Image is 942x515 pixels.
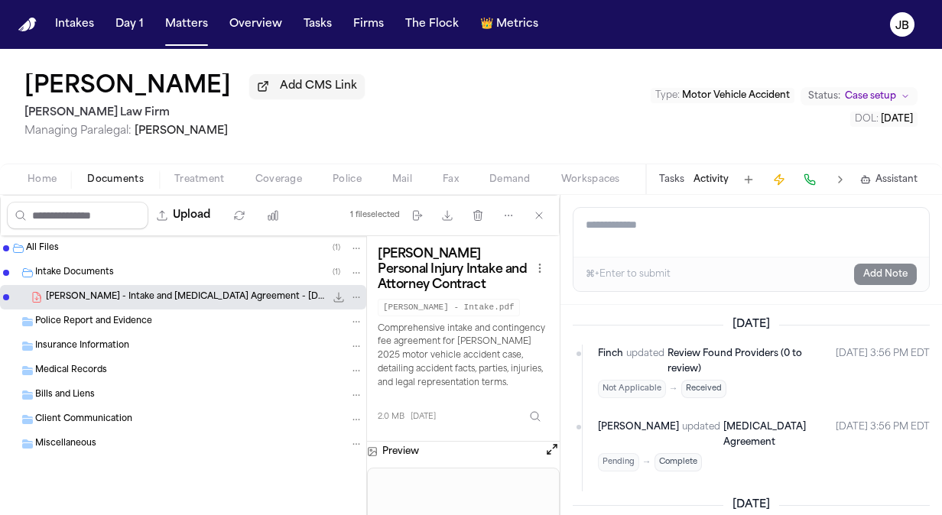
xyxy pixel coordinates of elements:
div: ⌘+Enter to submit [586,268,671,280]
button: Open preview [544,442,560,457]
button: Edit DOL: 2025-08-15 [850,112,918,127]
span: Assistant [875,173,918,186]
button: Open preview [544,442,560,462]
input: Search files [7,202,148,229]
span: Finch [598,346,623,377]
span: [DATE] [723,497,779,513]
span: Insurance Information [35,340,129,353]
span: [DATE] [411,411,436,423]
button: Make a Call [799,169,820,190]
span: [MEDICAL_DATA] Agreement [723,423,806,447]
span: Metrics [496,17,538,32]
span: Mail [392,173,412,186]
span: [PERSON_NAME] - Intake and [MEDICAL_DATA] Agreement - [DATE] [46,291,325,304]
span: Managing Paralegal: [24,125,132,137]
span: Motor Vehicle Accident [682,91,790,100]
span: 2.0 MB [378,411,404,423]
span: updated [626,346,664,377]
p: Comprehensive intake and contingency fee agreement for [PERSON_NAME] 2025 motor vehicle accident ... [378,322,549,390]
span: Police [333,173,362,186]
span: Coverage [255,173,302,186]
span: Not Applicable [598,380,666,398]
time: September 22, 2025 at 2:56 PM [836,346,930,398]
button: Tasks [297,11,338,38]
h1: [PERSON_NAME] [24,73,231,101]
span: Type : [655,91,680,100]
span: [PERSON_NAME] [598,419,679,450]
span: Medical Records [35,364,107,377]
button: Edit Type: Motor Vehicle Accident [651,88,794,103]
span: Demand [489,173,531,186]
span: Documents [87,173,144,186]
button: Intakes [49,11,100,38]
span: Received [681,380,726,398]
span: Miscellaneous [35,438,96,451]
span: → [669,383,678,395]
div: 1 file selected [350,210,400,220]
span: ( 1 ) [333,268,340,277]
span: Workspaces [561,173,620,186]
button: Assistant [860,173,918,186]
span: [DATE] [881,115,913,124]
span: Add CMS Link [280,79,357,94]
button: Matters [159,11,214,38]
code: [PERSON_NAME] - Intake.pdf [378,299,520,316]
button: Create Immediate Task [768,169,790,190]
span: [DATE] [723,317,779,332]
span: Complete [655,453,702,471]
span: Intake Documents [35,267,114,280]
button: Inspect [521,403,549,430]
span: ( 1 ) [333,244,340,252]
button: Download T. Jewell - Intake and Retainer Agreement - 9.10.25 [331,290,346,305]
h3: Preview [382,445,419,458]
span: All Files [26,242,59,255]
a: Home [18,18,37,32]
button: Overview [223,11,288,38]
text: JB [895,21,909,31]
span: Police Report and Evidence [35,316,152,329]
h3: [PERSON_NAME] Personal Injury Intake and Attorney Contract [378,247,531,293]
button: Activity [694,173,729,186]
a: Review Found Providers (0 to review) [668,346,823,377]
span: Bills and Liens [35,389,95,402]
span: Home [28,173,57,186]
button: Add CMS Link [249,74,365,99]
button: Firms [347,11,390,38]
button: Day 1 [109,11,150,38]
img: Finch Logo [18,18,37,32]
span: → [642,456,651,468]
span: Status: [808,90,840,102]
span: DOL : [855,115,879,124]
time: September 22, 2025 at 2:56 PM [836,419,930,471]
span: Pending [598,453,639,471]
span: Client Communication [35,413,132,426]
span: Case setup [845,90,896,102]
button: The Flock [399,11,465,38]
button: Tasks [659,173,684,186]
button: Change status from Case setup [801,87,918,105]
button: Add Note [854,264,917,285]
span: Treatment [174,173,225,186]
button: crownMetrics [474,11,544,38]
span: Review Found Providers (0 to review) [668,349,802,374]
button: Upload [148,202,219,229]
span: Fax [443,173,459,186]
span: crown [480,17,493,32]
button: Edit matter name [24,73,231,101]
span: updated [682,419,720,450]
button: Add Task [738,169,759,190]
h2: [PERSON_NAME] Law Firm [24,104,365,122]
span: [PERSON_NAME] [135,125,228,137]
a: [MEDICAL_DATA] Agreement [723,419,823,450]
